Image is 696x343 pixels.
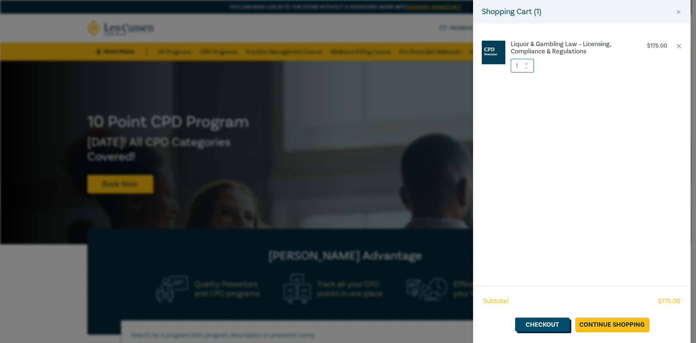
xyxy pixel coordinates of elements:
p: $ 175.00 [647,42,667,49]
img: CPD%20Seminar.jpg [482,41,505,64]
h5: Shopping Cart ( 1 ) [482,6,541,18]
a: Liquor & Gambling Law – Licensing, Compliance & Regulations [511,41,631,55]
input: 1 [511,59,534,73]
span: $ 175.00 [658,297,680,306]
a: Continue Shopping [575,318,649,331]
span: Subtotal [483,297,508,306]
a: Checkout [515,318,569,331]
button: Close [675,9,682,15]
